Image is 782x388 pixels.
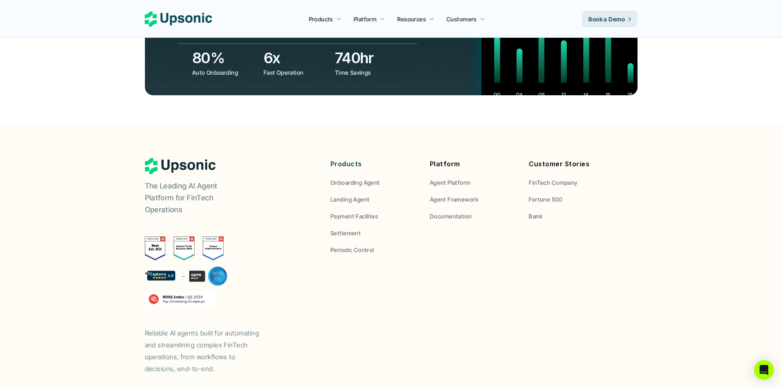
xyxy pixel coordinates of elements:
p: Customer Stories [529,158,616,170]
p: Fortune 500 [529,195,562,204]
div: Open Intercom Messenger [754,360,774,380]
p: Fast Operation [264,68,329,77]
p: The Leading AI Agent Platform for FinTech Operations [145,180,248,216]
a: Book a Demo [582,11,638,27]
a: Documentation [430,212,517,220]
p: Auto Onboarding [192,68,257,77]
p: Settlement [330,229,361,237]
p: Periodic Control [330,246,374,254]
p: Products [330,158,417,170]
p: Reliable AI agents built for automating and streamlining complex FinTech operations, from workflo... [145,327,268,374]
a: Payment Facilites [330,212,417,220]
p: Time Savings [335,68,400,77]
p: Bank [529,212,542,220]
p: Book a Demo [589,15,625,23]
p: Resources [397,15,426,23]
p: Documentation [430,212,472,220]
p: Onboarding Agent [330,178,380,187]
p: Agent Platform [430,178,471,187]
p: Customers [447,15,477,23]
h3: 740hr [335,48,402,68]
a: Onboarding Agent [330,178,417,187]
a: Products [304,11,346,26]
p: Products [309,15,333,23]
p: Platform [430,158,517,170]
p: Platform [353,15,376,23]
p: FinTech Company [529,178,577,187]
a: Landing Agent [330,195,417,204]
h3: 6x [264,48,331,68]
p: Landing Agent [330,195,369,204]
p: Agent Framework [430,195,478,204]
h3: 80% [192,48,259,68]
p: Payment Facilites [330,212,378,220]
